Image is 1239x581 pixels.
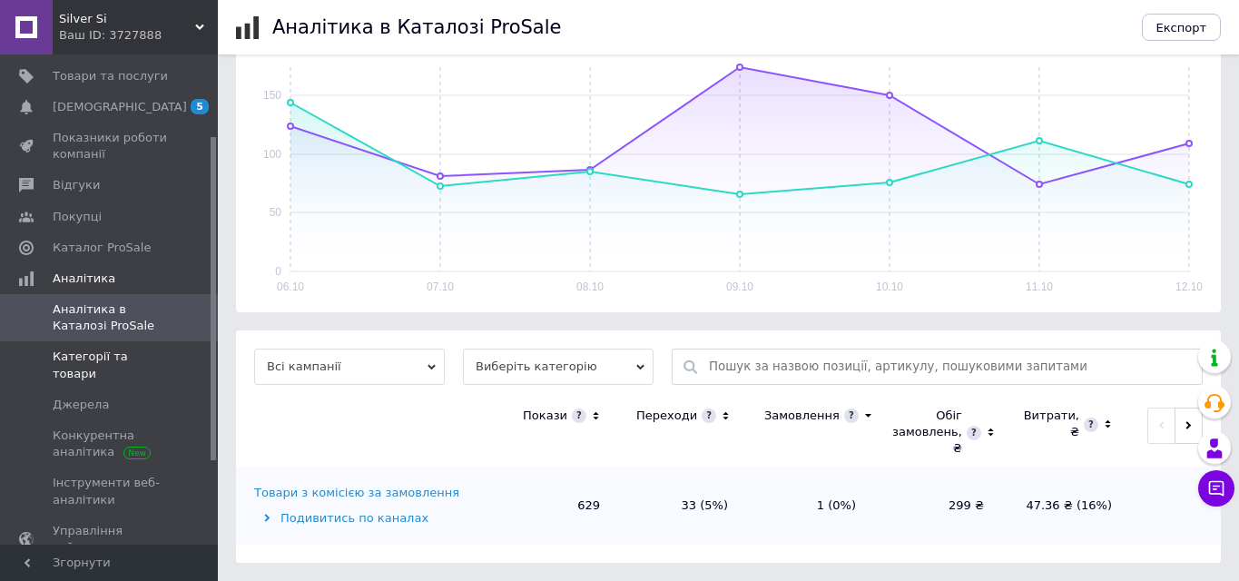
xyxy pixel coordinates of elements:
td: 629 [490,467,618,545]
text: 07.10 [427,281,454,293]
text: 11.10 [1026,281,1053,293]
span: Покупці [53,209,102,225]
span: Управління сайтом [53,523,168,556]
span: Аналітика [53,271,115,287]
span: Джерела [53,397,109,413]
text: 50 [270,206,282,219]
text: 100 [263,148,281,161]
text: 09.10 [726,281,753,293]
span: Каталог ProSale [53,240,151,256]
div: Обіг замовлень, ₴ [892,408,962,458]
text: 06.10 [277,281,304,293]
div: Замовлення [764,408,840,424]
button: Експорт [1142,14,1222,41]
text: 150 [263,89,281,102]
span: 5 [191,99,209,114]
td: 1 (0%) [746,467,874,545]
span: Виберіть категорію [463,349,654,385]
td: 299 ₴ [874,467,1002,545]
span: Відгуки [53,177,100,193]
span: Конкурентна аналітика [53,428,168,460]
td: 33 (5%) [618,467,746,545]
span: Товари та послуги [53,68,168,84]
span: Інструменти веб-аналітики [53,475,168,507]
h1: Аналітика в Каталозі ProSale [272,16,561,38]
text: 12.10 [1175,281,1203,293]
span: Категорії та товари [53,349,168,381]
div: Ваш ID: 3727888 [59,27,218,44]
text: 10.10 [876,281,903,293]
span: Всі кампанії [254,349,445,385]
input: Пошук за назвою позиції, артикулу, пошуковими запитами [709,350,1193,384]
div: Подивитись по каналах [254,510,486,527]
button: Чат з покупцем [1198,470,1234,507]
div: Товари з комісією за замовлення [254,485,459,501]
text: 0 [275,265,281,278]
td: 47.36 ₴ (16%) [1002,467,1130,545]
div: Покази [523,408,567,424]
span: Показники роботи компанії [53,130,168,162]
span: Аналітика в Каталозі ProSale [53,301,168,334]
span: Silver Si [59,11,195,27]
span: Експорт [1156,21,1207,34]
text: 08.10 [576,281,604,293]
div: Витрати, ₴ [1020,408,1079,440]
span: [DEMOGRAPHIC_DATA] [53,99,187,115]
div: Переходи [636,408,697,424]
